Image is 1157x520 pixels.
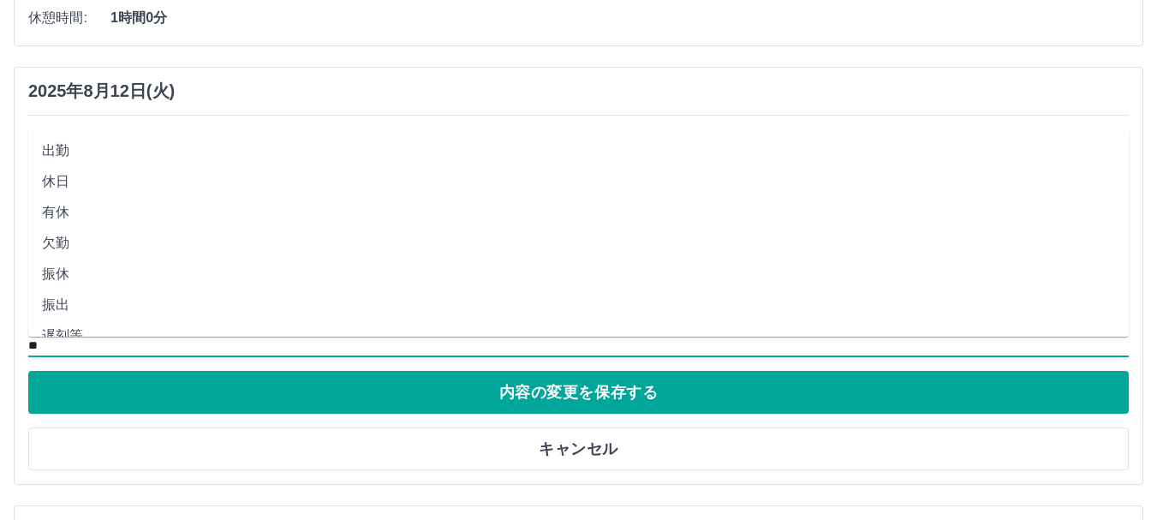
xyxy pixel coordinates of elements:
button: 内容の変更を保存する [28,371,1129,414]
li: 振休 [28,259,1129,290]
li: 欠勤 [28,228,1129,259]
li: 振出 [28,290,1129,320]
span: 休憩時間: [28,8,110,28]
li: 遅刻等 [28,320,1129,351]
span: 1時間0分 [110,8,1129,28]
button: キャンセル [28,427,1129,470]
li: 有休 [28,197,1129,228]
h3: 2025年8月12日(火) [28,81,175,101]
li: 休日 [28,166,1129,197]
li: 出勤 [28,135,1129,166]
